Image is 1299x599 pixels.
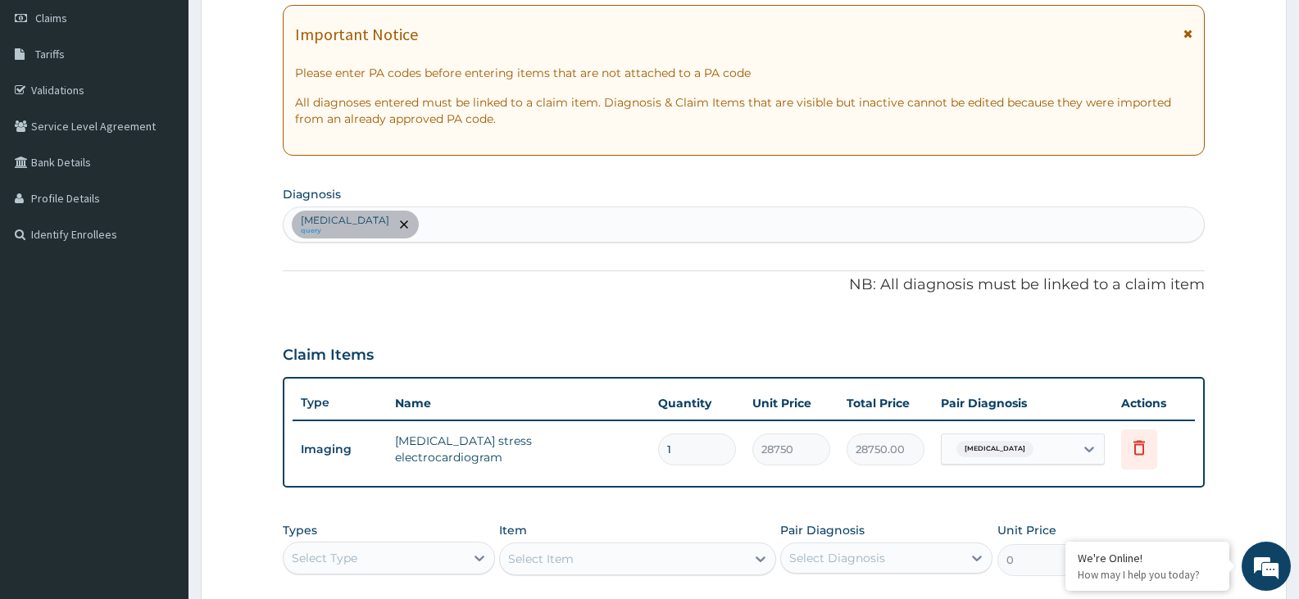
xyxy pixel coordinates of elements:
[1078,568,1217,582] p: How may I help you today?
[283,524,317,538] label: Types
[1078,551,1217,565] div: We're Online!
[295,65,1192,81] p: Please enter PA codes before entering items that are not attached to a PA code
[301,214,389,227] p: [MEDICAL_DATA]
[8,413,312,470] textarea: Type your message and hit 'Enter'
[85,92,275,113] div: Chat with us now
[301,227,389,235] small: query
[35,11,67,25] span: Claims
[35,47,65,61] span: Tariffs
[269,8,308,48] div: Minimize live chat window
[956,441,1033,457] span: [MEDICAL_DATA]
[387,387,650,420] th: Name
[744,387,838,420] th: Unit Price
[95,189,226,355] span: We're online!
[283,275,1205,296] p: NB: All diagnosis must be linked to a claim item
[780,522,865,538] label: Pair Diagnosis
[283,347,374,365] h3: Claim Items
[838,387,933,420] th: Total Price
[1113,387,1195,420] th: Actions
[292,550,357,566] div: Select Type
[933,387,1113,420] th: Pair Diagnosis
[997,522,1056,538] label: Unit Price
[293,434,387,465] td: Imaging
[789,550,885,566] div: Select Diagnosis
[283,186,341,202] label: Diagnosis
[293,388,387,418] th: Type
[295,25,418,43] h1: Important Notice
[30,82,66,123] img: d_794563401_company_1708531726252_794563401
[387,424,650,474] td: [MEDICAL_DATA] stress electrocardiogram
[295,94,1192,127] p: All diagnoses entered must be linked to a claim item. Diagnosis & Claim Items that are visible bu...
[650,387,744,420] th: Quantity
[499,522,527,538] label: Item
[397,217,411,232] span: remove selection option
